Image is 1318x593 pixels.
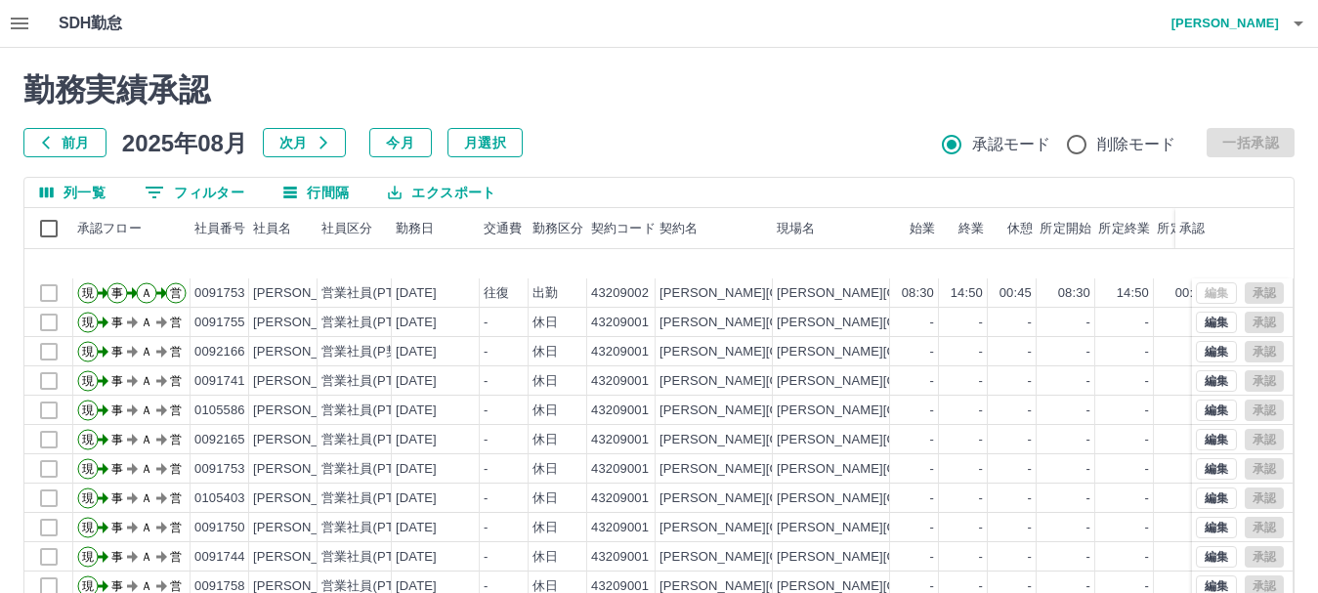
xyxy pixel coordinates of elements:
[321,372,424,391] div: 営業社員(PT契約)
[170,374,182,388] text: 営
[111,491,123,505] text: 事
[1028,314,1032,332] div: -
[1145,402,1149,420] div: -
[999,284,1032,303] div: 00:45
[532,284,558,303] div: 出勤
[111,374,123,388] text: 事
[141,521,152,534] text: Ａ
[890,208,939,249] div: 始業
[170,345,182,359] text: 営
[82,433,94,446] text: 現
[321,431,424,449] div: 営業社員(PT契約)
[194,284,245,303] div: 0091753
[1058,284,1090,303] div: 08:30
[930,489,934,508] div: -
[253,208,291,249] div: 社員名
[141,433,152,446] text: Ａ
[1145,548,1149,567] div: -
[591,519,649,537] div: 43209001
[141,316,152,329] text: Ａ
[930,460,934,479] div: -
[129,178,260,207] button: フィルター表示
[194,314,245,332] div: 0091755
[1086,402,1090,420] div: -
[532,314,558,332] div: 休日
[484,460,488,479] div: -
[1196,487,1237,509] button: 編集
[532,431,558,449] div: 休日
[82,286,94,300] text: 現
[1028,402,1032,420] div: -
[321,208,373,249] div: 社員区分
[82,579,94,593] text: 現
[1175,284,1208,303] div: 00:45
[979,489,983,508] div: -
[988,208,1037,249] div: 休憩
[484,402,488,420] div: -
[170,521,182,534] text: 営
[1095,208,1154,249] div: 所定終業
[122,128,247,157] h5: 2025年08月
[1179,208,1205,249] div: 承認
[194,460,245,479] div: 0091753
[484,284,509,303] div: 往復
[484,519,488,537] div: -
[170,550,182,564] text: 営
[930,431,934,449] div: -
[253,519,360,537] div: [PERSON_NAME]
[111,579,123,593] text: 事
[591,284,649,303] div: 43209002
[253,431,360,449] div: [PERSON_NAME]
[1040,208,1091,249] div: 所定開始
[253,460,360,479] div: [PERSON_NAME]
[777,460,1069,479] div: [PERSON_NAME][GEOGRAPHIC_DATA]区会議室
[170,433,182,446] text: 営
[972,133,1051,156] span: 承認モード
[82,345,94,359] text: 現
[396,314,437,332] div: [DATE]
[396,431,437,449] div: [DATE]
[111,345,123,359] text: 事
[532,343,558,361] div: 休日
[773,208,890,249] div: 現場名
[170,316,182,329] text: 営
[73,208,191,249] div: 承認フロー
[1145,460,1149,479] div: -
[23,71,1295,108] h2: 勤務実績承認
[979,431,983,449] div: -
[1086,314,1090,332] div: -
[249,208,318,249] div: 社員名
[979,343,983,361] div: -
[480,208,529,249] div: 交通費
[194,489,245,508] div: 0105403
[253,314,360,332] div: [PERSON_NAME]
[268,178,364,207] button: 行間隔
[902,284,934,303] div: 08:30
[82,403,94,417] text: 現
[1145,343,1149,361] div: -
[77,208,142,249] div: 承認フロー
[1086,548,1090,567] div: -
[1145,489,1149,508] div: -
[777,314,1069,332] div: [PERSON_NAME][GEOGRAPHIC_DATA]区会議室
[1028,548,1032,567] div: -
[253,372,360,391] div: [PERSON_NAME]
[930,519,934,537] div: -
[1117,284,1149,303] div: 14:50
[484,372,488,391] div: -
[484,489,488,508] div: -
[82,374,94,388] text: 現
[939,208,988,249] div: 終業
[82,491,94,505] text: 現
[1028,460,1032,479] div: -
[777,372,1069,391] div: [PERSON_NAME][GEOGRAPHIC_DATA]区会議室
[659,314,901,332] div: [PERSON_NAME][GEOGRAPHIC_DATA]
[141,286,152,300] text: Ａ
[447,128,523,157] button: 月選択
[23,128,106,157] button: 前月
[1086,372,1090,391] div: -
[591,343,649,361] div: 43209001
[930,314,934,332] div: -
[1028,489,1032,508] div: -
[591,402,649,420] div: 43209001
